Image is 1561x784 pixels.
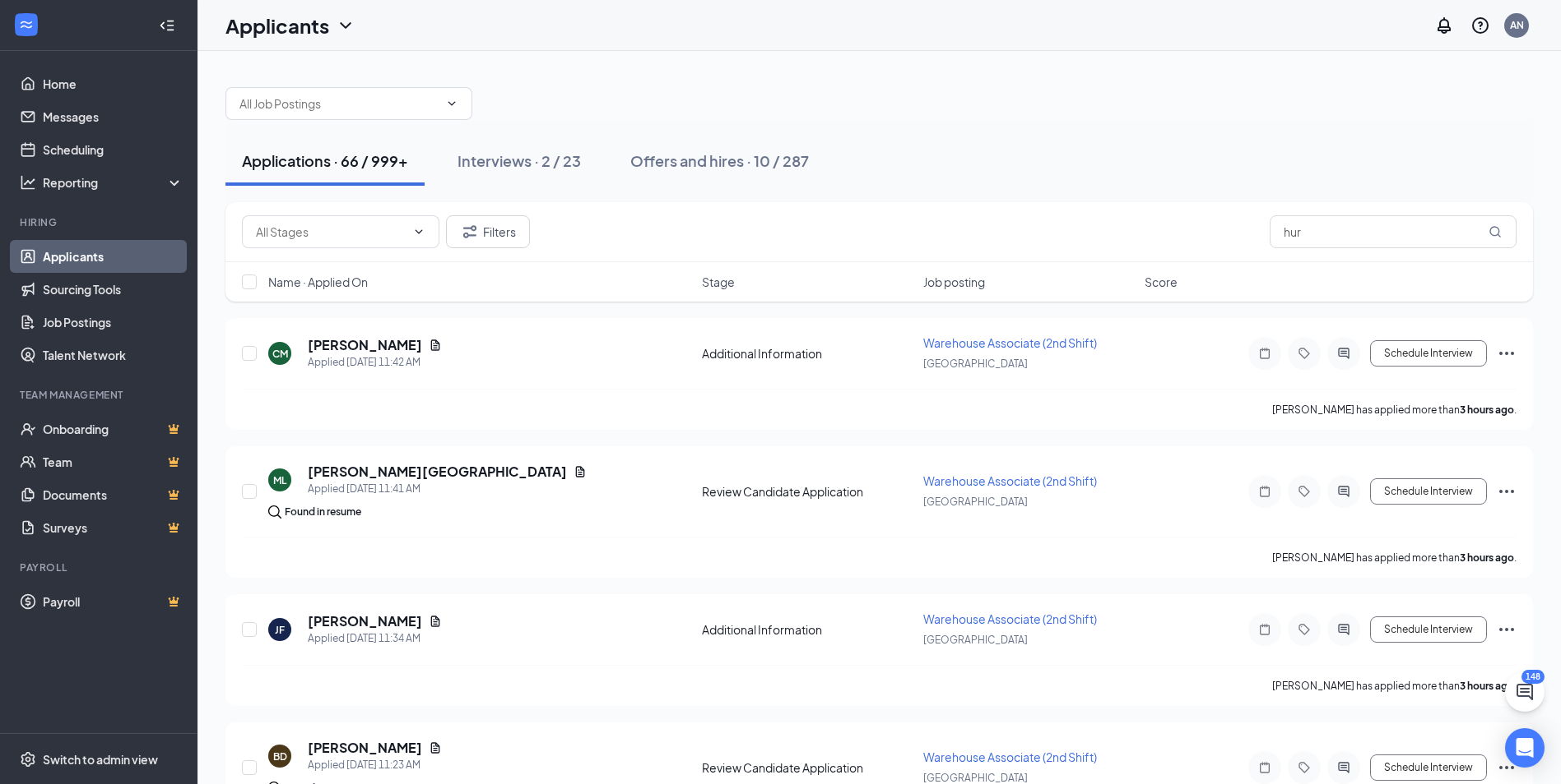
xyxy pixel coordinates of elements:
p: [PERSON_NAME] has applied more than . [1272,679,1517,693]
a: Sourcing Tools [43,273,184,306]
svg: Document [574,465,587,478]
div: CM [272,347,288,361]
div: Applied [DATE] 11:34 AM [308,630,442,647]
svg: Ellipses [1497,758,1517,777]
svg: Analysis [20,174,36,191]
a: Messages [43,100,184,133]
button: Schedule Interview [1370,340,1487,367]
span: [GEOGRAPHIC_DATA] [923,496,1028,508]
a: SurveysCrown [43,511,184,544]
svg: Notifications [1434,16,1454,35]
button: Schedule Interview [1370,478,1487,505]
a: Applicants [43,240,184,273]
span: [GEOGRAPHIC_DATA] [923,634,1028,646]
input: Search in applications [1270,215,1517,248]
svg: ChevronDown [336,16,355,35]
div: Applied [DATE] 11:23 AM [308,757,442,773]
div: Additional Information [702,621,913,638]
a: Job Postings [43,306,184,339]
p: [PERSON_NAME] has applied more than . [1272,551,1517,565]
h1: Applicants [225,12,329,39]
svg: Document [429,339,442,352]
svg: Filter [460,222,480,242]
svg: Document [429,615,442,628]
svg: WorkstreamLogo [18,16,35,33]
a: TeamCrown [43,445,184,478]
a: Home [43,67,184,100]
svg: ActiveChat [1334,347,1354,360]
svg: Note [1255,485,1275,498]
b: 3 hours ago [1460,680,1514,692]
svg: Document [429,741,442,754]
span: Warehouse Associate (2nd Shift) [923,335,1097,350]
div: Applied [DATE] 11:42 AM [308,354,442,371]
span: [GEOGRAPHIC_DATA] [923,357,1028,370]
svg: ChatActive [1515,682,1535,702]
div: Interviews · 2 / 23 [458,150,581,171]
span: Job posting [923,274,985,290]
a: DocumentsCrown [43,478,184,511]
svg: QuestionInfo [1470,16,1490,35]
svg: Ellipses [1497,344,1517,363]
svg: ActiveChat [1334,623,1354,636]
div: Applications · 66 / 999+ [242,150,408,171]
svg: ActiveChat [1334,761,1354,774]
span: Warehouse Associate (2nd Shift) [923,611,1097,626]
div: ML [273,473,286,487]
div: Review Candidate Application [702,759,913,776]
svg: ActiveChat [1334,485,1354,498]
span: Score [1145,274,1178,290]
button: Schedule Interview [1370,754,1487,781]
div: Additional Information [702,345,913,362]
h5: [PERSON_NAME][GEOGRAPHIC_DATA] [308,463,567,481]
img: search.bf7aa3482b7795d4f01b.svg [268,505,281,519]
div: Hiring [20,215,180,229]
button: Schedule Interview [1370,616,1487,643]
input: All Job Postings [239,95,439,113]
div: Applied [DATE] 11:41 AM [308,481,587,497]
a: OnboardingCrown [43,413,184,445]
div: Team Management [20,388,180,402]
p: [PERSON_NAME] has applied more than . [1272,403,1517,417]
span: Warehouse Associate (2nd Shift) [923,473,1097,488]
input: All Stages [256,223,406,241]
a: PayrollCrown [43,585,184,618]
b: 3 hours ago [1460,404,1514,416]
a: Scheduling [43,133,184,166]
svg: Note [1255,761,1275,774]
svg: Tag [1294,761,1314,774]
svg: MagnifyingGlass [1489,225,1502,238]
div: BD [273,749,287,763]
svg: Collapse [159,17,175,34]
h5: [PERSON_NAME] [308,739,422,757]
svg: Note [1255,623,1275,636]
svg: Tag [1294,485,1314,498]
span: Name · Applied On [268,274,368,290]
svg: Tag [1294,623,1314,636]
div: Open Intercom Messenger [1505,728,1545,768]
b: 3 hours ago [1460,551,1514,564]
svg: ChevronDown [412,225,425,238]
span: Stage [702,274,735,290]
button: Filter Filters [446,215,530,248]
svg: Note [1255,347,1275,360]
div: Switch to admin view [43,751,158,768]
div: Found in resume [285,504,361,520]
svg: Tag [1294,347,1314,360]
div: Reporting [43,174,184,191]
a: Talent Network [43,339,184,371]
svg: Settings [20,751,36,768]
h5: [PERSON_NAME] [308,336,422,354]
div: 148 [1522,670,1545,684]
svg: Ellipses [1497,482,1517,501]
button: ChatActive [1505,672,1545,712]
div: JF [275,623,285,637]
div: AN [1510,18,1524,32]
span: Warehouse Associate (2nd Shift) [923,749,1097,764]
div: Review Candidate Application [702,483,913,500]
svg: ChevronDown [445,97,458,110]
span: [GEOGRAPHIC_DATA] [923,772,1028,784]
div: Payroll [20,560,180,574]
svg: Ellipses [1497,620,1517,639]
h5: [PERSON_NAME] [308,612,422,630]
